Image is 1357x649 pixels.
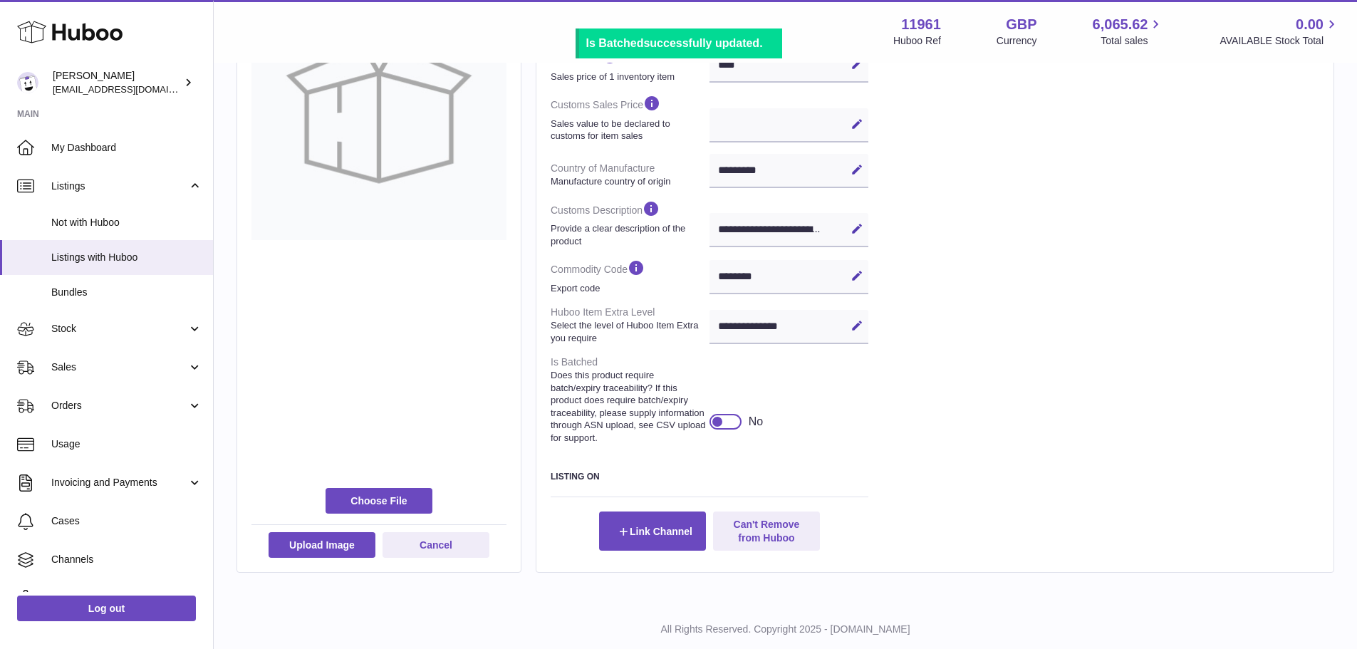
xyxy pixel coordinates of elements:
[1296,15,1324,34] span: 0.00
[1220,34,1340,48] span: AVAILABLE Stock Total
[53,69,181,96] div: [PERSON_NAME]
[599,512,706,550] button: Link Channel
[51,476,187,489] span: Invoicing and Payments
[713,512,820,550] button: Can't Remove from Huboo
[551,253,709,300] dt: Commodity Code
[326,488,432,514] span: Choose File
[51,553,202,566] span: Channels
[1220,15,1340,48] a: 0.00 AVAILABLE Stock Total
[586,37,644,49] b: Is Batched
[551,369,706,444] strong: Does this product require batch/expiry traceability? If this product does require batch/expiry tr...
[51,360,187,374] span: Sales
[551,194,709,253] dt: Customs Description
[51,437,202,451] span: Usage
[17,596,196,621] a: Log out
[551,319,706,344] strong: Select the level of Huboo Item Extra you require
[269,532,375,558] button: Upload Image
[51,399,187,412] span: Orders
[551,300,709,350] dt: Huboo Item Extra Level
[749,414,763,430] div: No
[51,591,202,605] span: Settings
[1101,34,1164,48] span: Total sales
[586,36,775,51] div: successfully updated.
[551,71,706,83] strong: Sales price of 1 inventory item
[551,156,709,193] dt: Country of Manufacture
[551,88,709,147] dt: Customs Sales Price
[893,34,941,48] div: Huboo Ref
[1093,15,1165,48] a: 6,065.62 Total sales
[1006,15,1036,34] strong: GBP
[551,175,706,188] strong: Manufacture country of origin
[551,282,706,295] strong: Export code
[51,141,202,155] span: My Dashboard
[551,118,706,142] strong: Sales value to be declared to customs for item sales
[901,15,941,34] strong: 11961
[551,471,868,482] h3: Listing On
[51,251,202,264] span: Listings with Huboo
[551,41,709,88] dt: Sales Price
[51,216,202,229] span: Not with Huboo
[51,322,187,336] span: Stock
[1093,15,1148,34] span: 6,065.62
[17,72,38,93] img: internalAdmin-11961@internal.huboo.com
[551,222,706,247] strong: Provide a clear description of the product
[997,34,1037,48] div: Currency
[53,83,209,95] span: [EMAIL_ADDRESS][DOMAIN_NAME]
[51,286,202,299] span: Bundles
[51,180,187,193] span: Listings
[51,514,202,528] span: Cases
[551,350,709,450] dt: Is Batched
[383,532,489,558] button: Cancel
[225,623,1346,636] p: All Rights Reserved. Copyright 2025 - [DOMAIN_NAME]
